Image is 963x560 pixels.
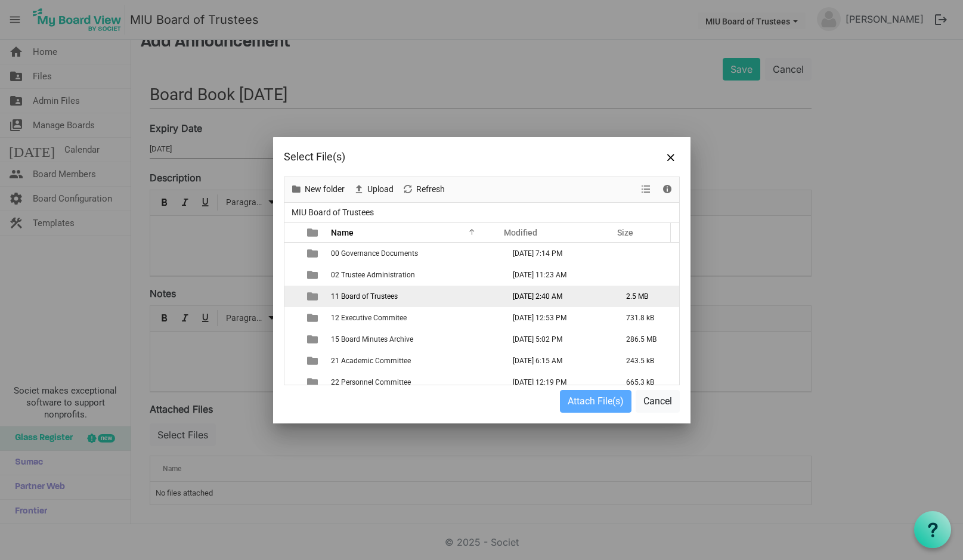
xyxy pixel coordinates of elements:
[500,264,614,286] td: August 06, 2025 11:23 AM column header Modified
[614,286,679,307] td: 2.5 MB is template cell column header Size
[614,264,679,286] td: is template cell column header Size
[300,286,327,307] td: is template cell column header type
[331,335,413,344] span: 15 Board Minutes Archive
[300,243,327,264] td: is template cell column header type
[366,182,395,197] span: Upload
[636,390,680,413] button: Cancel
[284,307,300,329] td: checkbox
[284,350,300,372] td: checkbox
[398,177,449,202] div: Refresh
[331,271,415,279] span: 02 Trustee Administration
[331,357,411,365] span: 21 Academic Committee
[327,329,500,350] td: 15 Board Minutes Archive is template cell column header Name
[284,148,600,166] div: Select File(s)
[300,329,327,350] td: is template cell column header type
[500,350,614,372] td: September 22, 2025 6:15 AM column header Modified
[614,243,679,264] td: is template cell column header Size
[349,177,398,202] div: Upload
[284,372,300,393] td: checkbox
[657,177,677,202] div: Details
[614,307,679,329] td: 731.8 kB is template cell column header Size
[331,378,411,386] span: 22 Personnel Committee
[327,286,500,307] td: 11 Board of Trustees is template cell column header Name
[617,228,633,237] span: Size
[327,264,500,286] td: 02 Trustee Administration is template cell column header Name
[662,148,680,166] button: Close
[304,182,346,197] span: New folder
[300,307,327,329] td: is template cell column header type
[327,243,500,264] td: 00 Governance Documents is template cell column header Name
[331,292,398,301] span: 11 Board of Trustees
[327,307,500,329] td: 12 Executive Commitee is template cell column header Name
[639,182,653,197] button: View dropdownbutton
[500,329,614,350] td: September 24, 2025 5:02 PM column header Modified
[331,249,418,258] span: 00 Governance Documents
[331,228,354,237] span: Name
[286,177,349,202] div: New folder
[300,350,327,372] td: is template cell column header type
[331,314,407,322] span: 12 Executive Commitee
[300,264,327,286] td: is template cell column header type
[351,182,395,197] button: Upload
[289,205,376,220] span: MIU Board of Trustees
[284,243,300,264] td: checkbox
[284,264,300,286] td: checkbox
[400,182,447,197] button: Refresh
[500,286,614,307] td: September 25, 2025 2:40 AM column header Modified
[415,182,446,197] span: Refresh
[637,177,657,202] div: View
[614,350,679,372] td: 243.5 kB is template cell column header Size
[327,372,500,393] td: 22 Personnel Committee is template cell column header Name
[500,307,614,329] td: September 16, 2025 12:53 PM column header Modified
[284,286,300,307] td: checkbox
[327,350,500,372] td: 21 Academic Committee is template cell column header Name
[504,228,537,237] span: Modified
[500,243,614,264] td: August 04, 2025 7:14 PM column header Modified
[614,329,679,350] td: 286.5 MB is template cell column header Size
[300,372,327,393] td: is template cell column header type
[288,182,346,197] button: New folder
[284,329,300,350] td: checkbox
[614,372,679,393] td: 665.3 kB is template cell column header Size
[500,372,614,393] td: September 16, 2025 12:19 PM column header Modified
[659,182,675,197] button: Details
[560,390,631,413] button: Attach File(s)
